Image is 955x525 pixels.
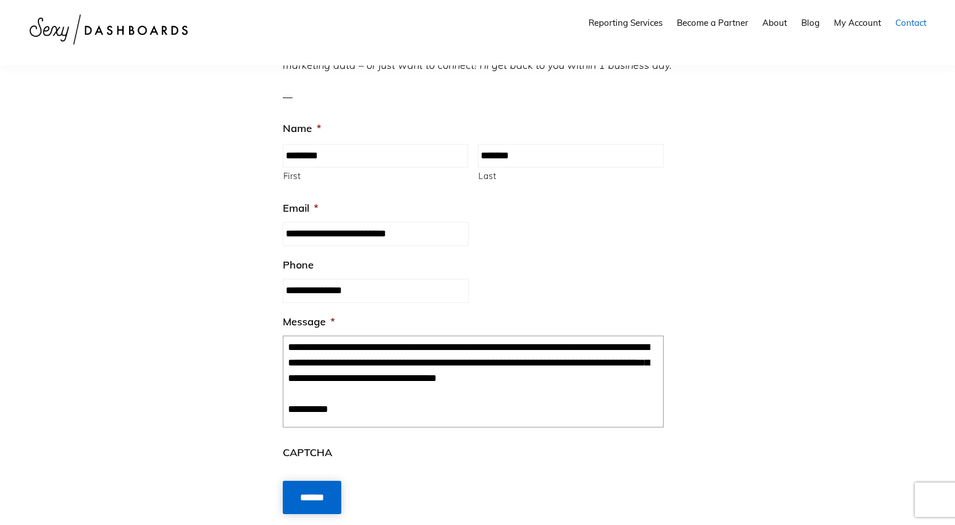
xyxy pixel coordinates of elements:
span: About [762,17,787,28]
span: My Account [834,17,881,28]
label: Phone [283,258,314,271]
span: Contact [895,17,926,28]
a: My Account [828,7,887,38]
img: Sexy Dashboards [23,6,195,53]
label: CAPTCHA [283,446,332,459]
span: Blog [801,17,820,28]
label: Last [478,168,664,184]
label: Email [283,201,318,215]
span: Reporting Services [588,17,662,28]
label: Name [283,122,321,135]
span: Become a Partner [677,17,748,28]
nav: Main [583,7,932,38]
a: Reporting Services [583,7,668,38]
a: About [757,7,793,38]
label: First [283,168,469,184]
a: Blog [796,7,825,38]
a: Become a Partner [671,7,754,38]
em: Please drop a line if you’re interested in reporting dashboards for your website or marketing dat... [283,39,672,72]
a: Contact [890,7,932,38]
label: Message [283,315,335,328]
